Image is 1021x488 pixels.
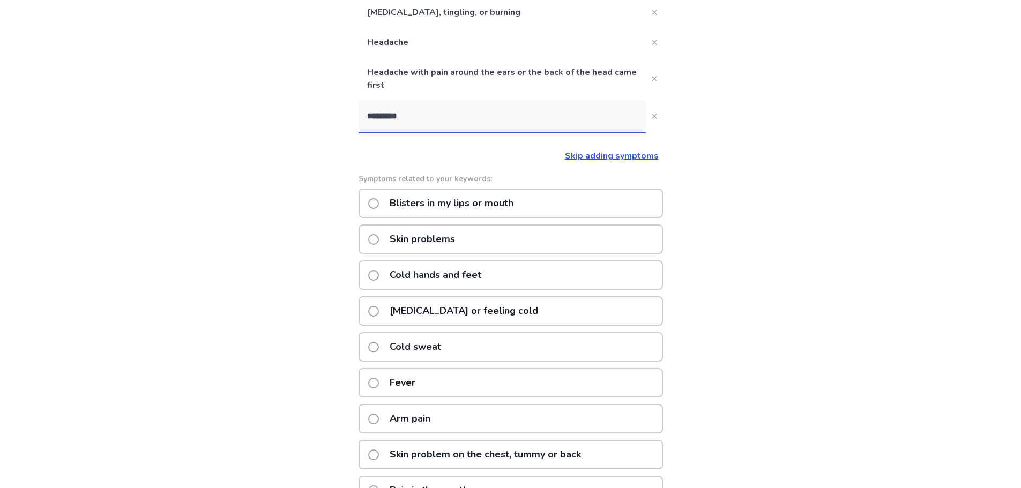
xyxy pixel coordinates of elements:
[646,4,663,21] button: Close
[383,297,545,325] p: [MEDICAL_DATA] or feeling cold
[383,333,448,361] p: Cold sweat
[359,100,646,132] input: Close
[359,57,646,100] p: Headache with pain around the ears or the back of the head came first
[646,70,663,87] button: Close
[383,261,488,289] p: Cold hands and feet
[383,369,422,396] p: Fever
[565,150,659,162] a: Skip adding symptoms
[383,441,587,468] p: Skin problem on the chest, tummy or back
[646,34,663,51] button: Close
[383,226,461,253] p: Skin problems
[646,108,663,125] button: Close
[383,405,437,432] p: Arm pain
[359,27,646,57] p: Headache
[383,190,520,217] p: Blisters in my lips or mouth
[359,173,663,184] p: Symptoms related to your keywords:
